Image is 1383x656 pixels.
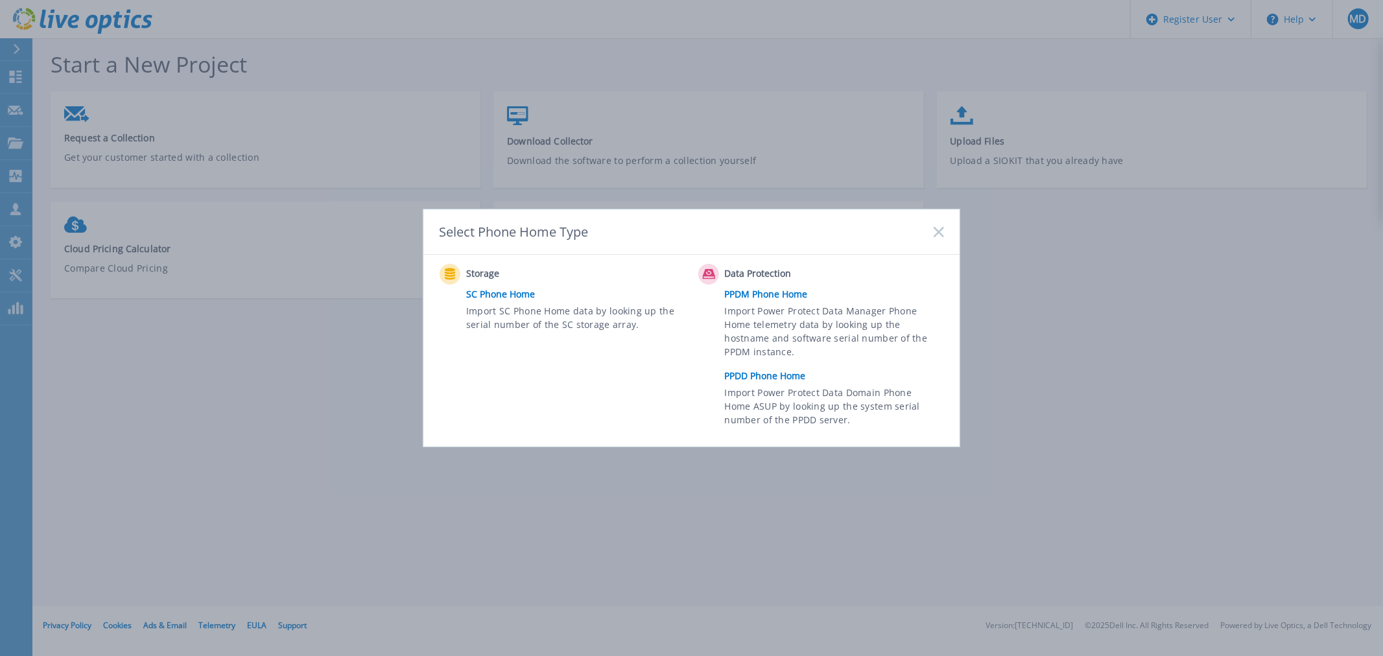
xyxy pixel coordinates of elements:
[725,366,951,386] a: PPDD Phone Home
[466,285,692,304] a: SC Phone Home
[725,386,941,430] span: Import Power Protect Data Domain Phone Home ASUP by looking up the system serial number of the PP...
[725,304,941,364] span: Import Power Protect Data Manager Phone Home telemetry data by looking up the hostname and softwa...
[725,285,951,304] a: PPDM Phone Home
[466,266,595,282] span: Storage
[439,223,589,240] div: Select Phone Home Type
[725,266,854,282] span: Data Protection
[466,304,682,334] span: Import SC Phone Home data by looking up the serial number of the SC storage array.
